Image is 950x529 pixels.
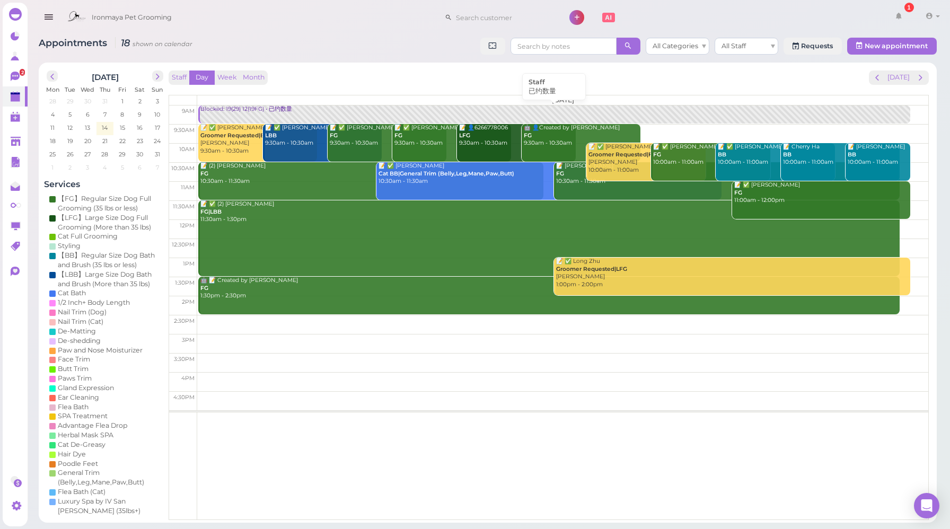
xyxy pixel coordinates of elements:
b: Groomer Requested|BB [200,132,269,139]
b: LBB [265,132,277,139]
span: 27 [83,149,92,159]
span: 30 [135,149,144,159]
div: Blocked: 19(29) 12(19FG) • 已约数量 [200,105,910,113]
span: Ironmaya Pet Grooming [92,3,172,32]
span: 5 [67,110,73,119]
span: [DATE] [552,96,574,104]
span: 7 [155,163,160,172]
b: Groomer Requested|LFG [556,266,627,272]
small: shown on calendar [133,40,192,48]
span: 7 [102,110,108,119]
b: Staff [529,78,545,86]
button: Day [189,70,215,85]
div: 🤖 👤Created by [PERSON_NAME] 9:30am - 10:30am [523,124,640,147]
div: 已约数量 [529,86,579,96]
div: Flea Bath (Cat) [58,487,105,497]
input: Search customer [452,9,555,26]
span: 23 [136,136,144,146]
div: Cat De-Greasy [58,440,105,449]
span: 31 [154,149,161,159]
span: 1 [50,163,55,172]
div: 📝 ✅ [PERSON_NAME] [PERSON_NAME] 9:30am - 10:30am [200,124,317,155]
b: FG [200,170,208,177]
div: 📝 ✅ [PERSON_NAME] 10:00am - 11:00am [653,143,770,166]
span: 2pm [182,298,195,305]
div: 【BB】Regular Size Dog Bath and Brush (35 lbs or less) [58,251,161,270]
div: 📝 (2) [PERSON_NAME] 10:30am - 11:30am [200,162,543,186]
span: 21 [101,136,109,146]
span: 9am [182,108,195,114]
a: 2 [3,66,28,86]
span: 3 [85,163,90,172]
div: De-Matting [58,327,96,336]
span: 4 [50,110,56,119]
div: 【LBB】Large Size Dog Bath and Brush (More than 35 lbs) [58,270,161,289]
div: 📝 👤6266778006 9:30am - 10:30am [459,124,576,147]
div: Nail Trim (Dog) [58,307,107,317]
span: New appointment [865,42,928,50]
span: 25 [48,149,57,159]
div: Poodle Feet [58,459,98,469]
div: 📝 ✅ [PERSON_NAME] 11:00am - 12:00pm [734,181,910,205]
span: 11 [49,123,56,133]
span: 10 [153,110,161,119]
h2: [DATE] [92,70,119,82]
span: 1pm [183,260,195,267]
span: Sun [152,86,163,93]
button: New appointment [847,38,937,55]
span: Mon [46,86,59,93]
span: Appointments [39,37,110,48]
div: 📝 ✅ [PERSON_NAME] 9:30am - 10:30am [265,124,382,147]
span: 20 [83,136,92,146]
span: 15 [119,123,126,133]
div: 📝 ✅ [PERSON_NAME] 9:30am - 10:30am [394,124,511,147]
b: FG [200,285,208,292]
div: 📝 Cherry Ha 10:00am - 11:00am [782,143,900,166]
div: 📝 ✅ [PERSON_NAME] [PERSON_NAME] 10:00am - 11:00am [588,143,705,174]
b: BB [783,151,791,158]
div: SPA Treatment [58,411,108,421]
b: FG [524,132,532,139]
i: 18 [115,37,192,48]
span: 30 [83,96,92,106]
div: 🤖 📝 Created by [PERSON_NAME] 1:30pm - 2:30pm [200,277,899,300]
div: Paw and Nose Moisturizer [58,346,143,355]
span: 2 [137,96,143,106]
span: Fri [118,86,126,93]
b: FG [394,132,402,139]
div: 📝 ✅ Long Zhu [PERSON_NAME] 1:00pm - 2:00pm [556,258,910,289]
button: Week [214,70,240,85]
b: FG [653,151,661,158]
span: 19 [66,136,74,146]
span: 29 [118,149,127,159]
span: 29 [66,96,75,106]
span: 31 [101,96,109,106]
span: Wed [81,86,94,93]
span: 4 [102,163,108,172]
span: 2:30pm [174,318,195,324]
span: 2 [67,163,73,172]
div: 【FG】Regular Size Dog Full Grooming (35 lbs or less) [58,194,161,213]
span: 18 [49,136,57,146]
button: Month [240,70,268,85]
span: 1:30pm [175,279,195,286]
div: Luxury Spa by IV San [PERSON_NAME] (35lbs+) [58,497,161,516]
button: next [912,70,929,85]
span: 10am [179,146,195,153]
span: 11:30am [173,203,195,210]
span: 6 [137,163,143,172]
span: 8 [119,110,125,119]
div: Butt Trim [58,364,89,374]
span: Thu [100,86,110,93]
button: prev [869,70,885,85]
div: Ear Cleaning [58,393,99,402]
b: BB [848,151,856,158]
b: FG [734,189,742,196]
span: 4:30pm [173,394,195,401]
div: General Trim (Belly,Leg,Mane,Paw,Butt) [58,468,161,487]
span: 12 [66,123,74,133]
div: De-shedding [58,336,101,346]
div: 📝 ✅ [PERSON_NAME] 10:30am - 11:30am [378,162,722,186]
span: 5 [120,163,125,172]
div: Herbal Mask SPA [58,430,113,440]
